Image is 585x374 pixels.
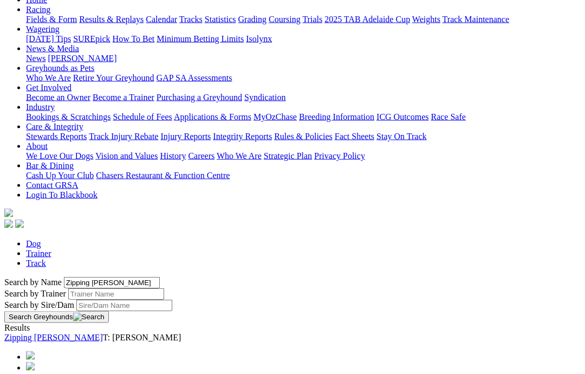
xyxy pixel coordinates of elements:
[26,351,35,360] img: chevrons-left-pager-blue.svg
[26,249,51,258] a: Trainer
[64,277,160,288] input: Search by Greyhound name
[26,83,71,92] a: Get Involved
[376,132,426,141] a: Stay On Track
[335,132,374,141] a: Fact Sheets
[205,15,236,24] a: Statistics
[299,112,374,121] a: Breeding Information
[26,141,48,151] a: About
[26,112,581,122] div: Industry
[157,93,242,102] a: Purchasing a Greyhound
[217,151,262,160] a: Who We Are
[26,112,110,121] a: Bookings & Scratchings
[431,112,465,121] a: Race Safe
[4,209,13,217] img: logo-grsa-white.png
[157,34,244,43] a: Minimum Betting Limits
[264,151,312,160] a: Strategic Plan
[26,93,90,102] a: Become an Owner
[26,180,78,190] a: Contact GRSA
[412,15,440,24] a: Weights
[113,34,155,43] a: How To Bet
[4,300,74,309] label: Search by Sire/Dam
[26,5,50,14] a: Racing
[314,151,365,160] a: Privacy Policy
[324,15,410,24] a: 2025 TAB Adelaide Cup
[4,333,103,342] a: Zipping [PERSON_NAME]
[238,15,266,24] a: Grading
[95,151,158,160] a: Vision and Values
[157,73,232,82] a: GAP SA Assessments
[26,151,581,161] div: About
[246,34,272,43] a: Isolynx
[26,132,581,141] div: Care & Integrity
[26,239,41,248] a: Dog
[4,323,581,333] div: Results
[269,15,301,24] a: Coursing
[188,151,214,160] a: Careers
[113,112,172,121] a: Schedule of Fees
[26,54,581,63] div: News & Media
[376,112,428,121] a: ICG Outcomes
[160,132,211,141] a: Injury Reports
[76,300,172,311] input: Search by Sire/Dam name
[26,362,35,371] img: chevron-left-pager-blue.svg
[26,15,581,24] div: Racing
[96,171,230,180] a: Chasers Restaurant & Function Centre
[73,73,154,82] a: Retire Your Greyhound
[26,54,45,63] a: News
[174,112,251,121] a: Applications & Forms
[179,15,203,24] a: Tracks
[26,93,581,102] div: Get Involved
[443,15,509,24] a: Track Maintenance
[146,15,177,24] a: Calendar
[26,132,87,141] a: Stewards Reports
[26,102,55,112] a: Industry
[4,278,62,287] label: Search by Name
[73,34,110,43] a: SUREpick
[244,93,285,102] a: Syndication
[26,44,79,53] a: News & Media
[26,34,581,44] div: Wagering
[26,15,77,24] a: Fields & Form
[15,220,24,228] img: twitter.svg
[26,34,71,43] a: [DATE] Tips
[26,171,94,180] a: Cash Up Your Club
[26,171,581,180] div: Bar & Dining
[26,161,74,170] a: Bar & Dining
[26,122,83,131] a: Care & Integrity
[26,190,97,199] a: Login To Blackbook
[4,289,66,298] label: Search by Trainer
[213,132,272,141] a: Integrity Reports
[4,220,13,228] img: facebook.svg
[26,73,581,83] div: Greyhounds as Pets
[26,24,60,34] a: Wagering
[26,151,93,160] a: We Love Our Dogs
[253,112,297,121] a: MyOzChase
[73,313,105,321] img: Search
[79,15,144,24] a: Results & Replays
[89,132,158,141] a: Track Injury Rebate
[160,151,186,160] a: History
[93,93,154,102] a: Become a Trainer
[68,288,164,300] input: Search by Trainer name
[274,132,333,141] a: Rules & Policies
[26,63,94,73] a: Greyhounds as Pets
[302,15,322,24] a: Trials
[4,333,581,343] div: T: [PERSON_NAME]
[26,259,46,268] a: Track
[48,54,116,63] a: [PERSON_NAME]
[4,311,109,323] button: Search Greyhounds
[26,73,71,82] a: Who We Are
